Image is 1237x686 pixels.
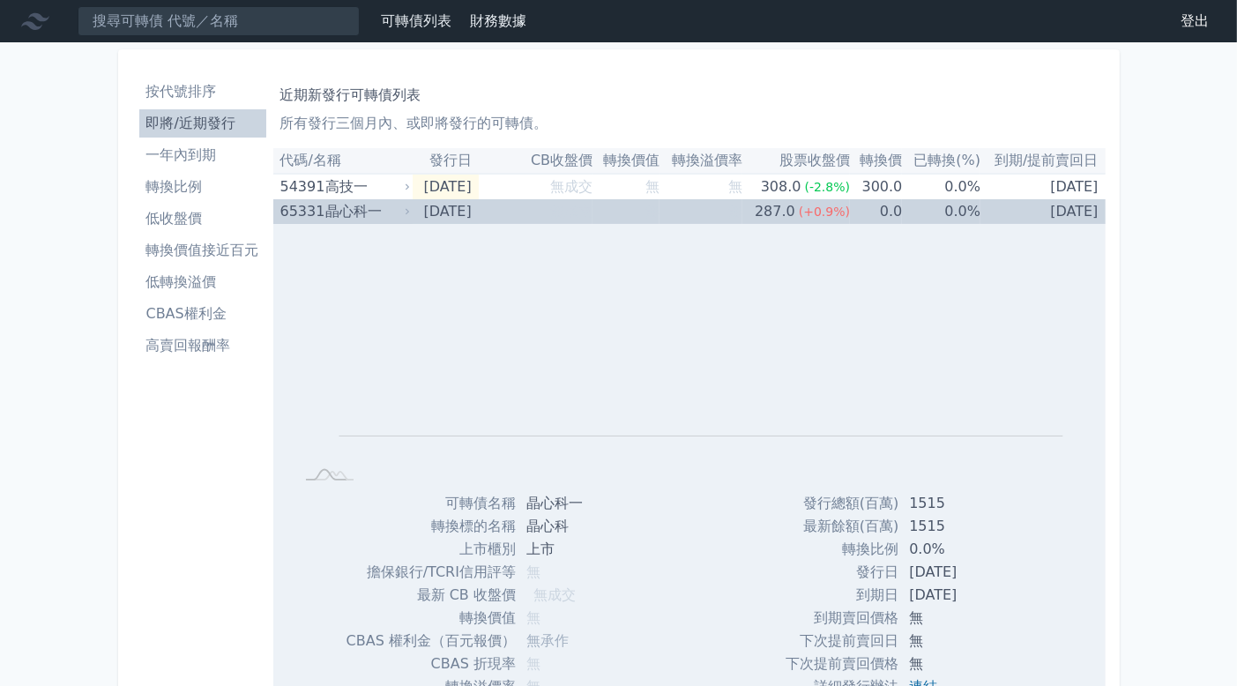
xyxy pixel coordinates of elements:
[273,148,414,174] th: 代碼/名稱
[850,148,902,174] th: 轉換價
[381,12,451,29] a: 可轉債列表
[280,199,321,224] div: 65331
[1149,601,1237,686] iframe: Chat Widget
[645,178,659,195] span: 無
[533,586,576,603] span: 無成交
[139,268,266,296] a: 低轉換溢價
[550,178,592,195] span: 無成交
[139,78,266,106] a: 按代號排序
[139,208,266,229] li: 低收盤價
[413,148,478,174] th: 發行日
[645,203,659,220] span: 無
[980,199,1105,224] td: [DATE]
[470,12,526,29] a: 財務數據
[728,178,742,195] span: 無
[526,609,540,626] span: 無
[526,632,569,649] span: 無承作
[898,652,1032,675] td: 無
[139,332,266,360] a: 高賣回報酬率
[347,538,516,561] td: 上市櫃別
[347,584,516,607] td: 最新 CB 收盤價
[139,236,266,265] a: 轉換價值接近百元
[898,630,1032,652] td: 無
[479,148,592,174] th: CB收盤價
[786,561,898,584] td: 發行日
[786,538,898,561] td: 轉換比例
[898,492,1032,515] td: 1515
[1149,601,1237,686] div: 聊天小工具
[139,176,266,198] li: 轉換比例
[980,148,1105,174] th: 到期/提前賣回日
[850,199,902,224] td: 0.0
[323,250,1063,461] g: Chart
[78,6,360,36] input: 搜尋可轉債 代號／名稱
[786,515,898,538] td: 最新餘額(百萬)
[280,175,321,199] div: 54391
[139,113,266,134] li: 即將/近期發行
[742,148,850,174] th: 股票收盤價
[659,148,741,174] th: 轉換溢價率
[139,173,266,201] a: 轉換比例
[139,272,266,293] li: 低轉換溢價
[728,203,742,220] span: 無
[898,515,1032,538] td: 1515
[786,584,898,607] td: 到期日
[526,563,540,580] span: 無
[347,561,516,584] td: 擔保銀行/TCRI信用評等
[902,199,980,224] td: 0.0%
[898,538,1032,561] td: 0.0%
[139,303,266,324] li: CBAS權利金
[325,175,406,199] div: 高技一
[413,199,478,224] td: [DATE]
[898,584,1032,607] td: [DATE]
[898,561,1032,584] td: [DATE]
[347,652,516,675] td: CBAS 折現率
[347,607,516,630] td: 轉換價值
[516,538,639,561] td: 上市
[325,199,406,224] div: 晶心科一
[757,175,805,199] div: 308.0
[347,630,516,652] td: CBAS 權利金（百元報價）
[751,199,799,224] div: 287.0
[139,335,266,356] li: 高賣回報酬率
[1166,7,1223,35] a: 登出
[980,174,1105,199] td: [DATE]
[786,607,898,630] td: 到期賣回價格
[526,655,540,672] span: 無
[850,174,902,199] td: 300.0
[139,300,266,328] a: CBAS權利金
[139,205,266,233] a: 低收盤價
[347,515,516,538] td: 轉換標的名稱
[799,205,850,219] span: (+0.9%)
[139,141,266,169] a: 一年內到期
[139,240,266,261] li: 轉換價值接近百元
[516,515,639,538] td: 晶心科
[902,148,980,174] th: 已轉換(%)
[786,630,898,652] td: 下次提前賣回日
[898,607,1032,630] td: 無
[550,203,592,220] span: 無成交
[280,113,1099,134] p: 所有發行三個月內、或即將發行的可轉債。
[902,174,980,199] td: 0.0%
[139,109,266,138] a: 即將/近期發行
[139,145,266,166] li: 一年內到期
[516,492,639,515] td: 晶心科一
[786,492,898,515] td: 發行總額(百萬)
[280,85,1099,106] h1: 近期新發行可轉債列表
[786,652,898,675] td: 下次提前賣回價格
[347,492,516,515] td: 可轉債名稱
[805,180,851,194] span: (-2.8%)
[592,148,659,174] th: 轉換價值
[139,81,266,102] li: 按代號排序
[413,174,478,199] td: [DATE]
